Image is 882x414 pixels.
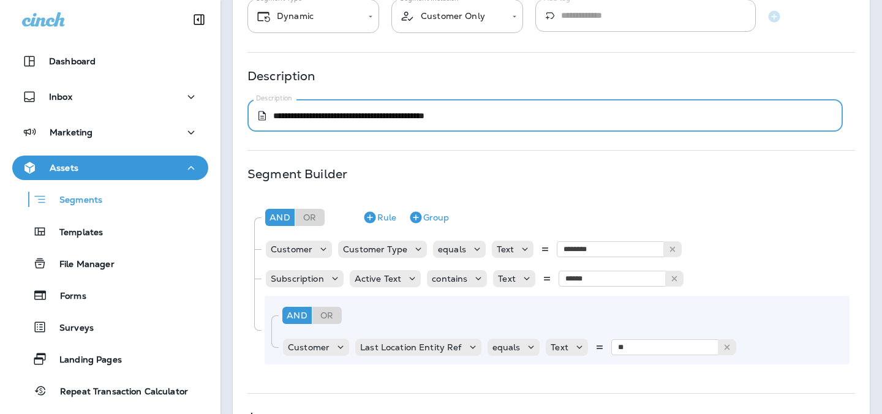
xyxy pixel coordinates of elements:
[312,307,342,324] div: Or
[551,342,568,352] p: Text
[12,49,208,73] button: Dashboard
[50,163,78,173] p: Assets
[49,92,72,102] p: Inbox
[288,342,330,352] p: Customer
[47,323,94,334] p: Surveys
[498,274,516,284] p: Text
[47,227,103,239] p: Templates
[404,208,454,227] button: Group
[12,314,208,340] button: Surveys
[271,274,324,284] p: Subscription
[48,386,188,398] p: Repeat Transaction Calculator
[256,94,292,103] label: Description
[295,209,325,226] div: Or
[247,71,315,81] p: Description
[282,307,312,324] div: And
[47,195,102,207] p: Segments
[12,250,208,276] button: File Manager
[12,120,208,145] button: Marketing
[492,342,521,352] p: equals
[358,208,401,227] button: Rule
[360,342,461,352] p: Last Location Entity Ref
[12,219,208,244] button: Templates
[12,156,208,180] button: Assets
[50,127,92,137] p: Marketing
[12,282,208,308] button: Forms
[12,186,208,213] button: Segments
[271,244,312,254] p: Customer
[343,244,407,254] p: Customer Type
[400,9,503,24] div: Customer Only
[182,7,216,32] button: Collapse Sidebar
[247,169,347,179] p: Segment Builder
[12,378,208,404] button: Repeat Transaction Calculator
[438,244,466,254] p: equals
[47,355,122,366] p: Landing Pages
[12,346,208,372] button: Landing Pages
[256,9,360,24] div: Dynamic
[49,56,96,66] p: Dashboard
[265,209,295,226] div: And
[355,274,402,284] p: Active Text
[432,274,467,284] p: contains
[48,291,86,303] p: Forms
[47,259,115,271] p: File Manager
[12,85,208,109] button: Inbox
[497,244,514,254] p: Text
